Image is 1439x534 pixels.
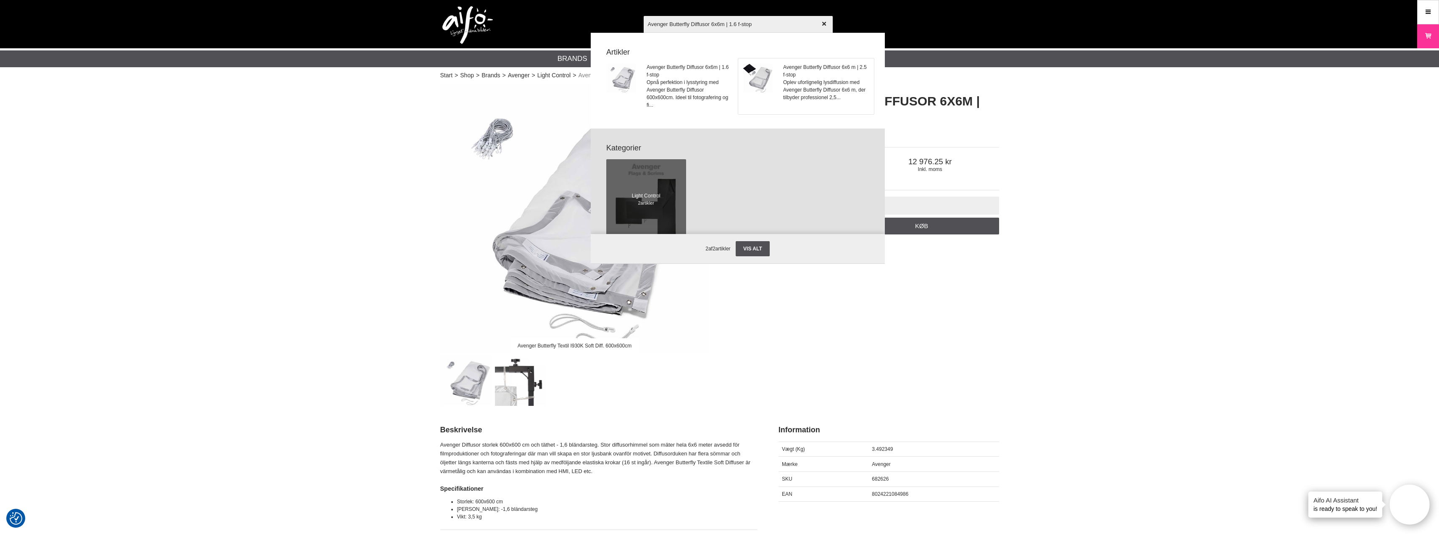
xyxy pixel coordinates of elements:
[783,79,868,101] span: Oplev uforlignelig lysdiffusion med Avenger Butterfly Diffusor 6x6 m, der tilbyder professionel 2...
[783,63,868,79] span: Avenger Butterfly Diffusor 6x6 m | 2.5 f-stop
[607,63,636,93] img: ma-i930k.jpg
[601,47,874,58] strong: Artikler
[601,142,874,154] strong: Kategorier
[708,246,713,252] span: af
[736,241,770,256] a: Vis alt
[10,511,22,526] button: Samtykkepræferencer
[442,6,493,44] img: logo.png
[602,58,737,114] a: Avenger Butterfly Diffusor 6x6m | 1.6 f-stopOpnå perfektion i lysstyring med Avenger Butterfly Di...
[713,246,716,252] span: 2
[738,58,874,114] a: Avenger Butterfly Diffusor 6x6 m | 2.5 f-stopOplev uforlignelig lysdiffusion med Avenger Butterfl...
[10,512,22,525] img: Revisit consent button
[743,63,773,93] img: ma-i920sd.jpg
[641,200,654,205] span: artikler
[632,192,660,200] span: Light Control
[558,53,587,64] a: Brands
[647,63,732,79] span: Avenger Butterfly Diffusor 6x6m | 1.6 f-stop
[647,79,732,109] span: Opnå perfektion i lysstyring med Avenger Butterfly Diffusor 600x600cm. Ideel til fotografering og...
[644,9,833,39] input: Søg efter produkter...
[716,246,731,252] span: artikler
[632,200,660,206] span: 2
[705,246,708,252] span: 2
